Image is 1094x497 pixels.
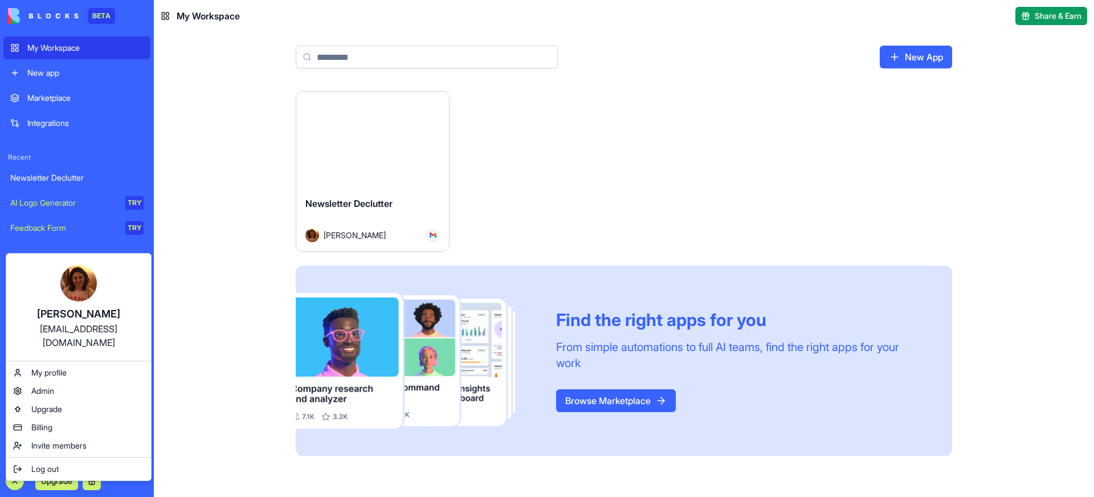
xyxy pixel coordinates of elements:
a: Invite members [9,437,149,455]
div: Feedback Form [10,222,117,234]
span: Invite members [31,440,87,451]
span: Recent [3,153,150,162]
span: Admin [31,385,54,397]
div: [PERSON_NAME] [18,306,140,322]
a: Billing [9,418,149,437]
span: My profile [31,367,67,378]
div: AI Logo Generator [10,197,117,209]
div: Newsletter Declutter [10,172,144,184]
a: [PERSON_NAME][EMAIL_ADDRESS][DOMAIN_NAME] [9,256,149,359]
span: Billing [31,422,52,433]
a: Upgrade [9,400,149,418]
img: ACg8ocJRwojqz00pnnfns0LB01dDrOnr9aXUQLsdlbTLH2_mWpJsLlAlkQ=s96-c [60,265,97,302]
a: Admin [9,382,149,400]
div: TRY [125,221,144,235]
span: Upgrade [31,404,62,415]
span: Log out [31,463,59,475]
div: [EMAIL_ADDRESS][DOMAIN_NAME] [18,322,140,349]
div: TRY [125,196,144,210]
a: My profile [9,364,149,382]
